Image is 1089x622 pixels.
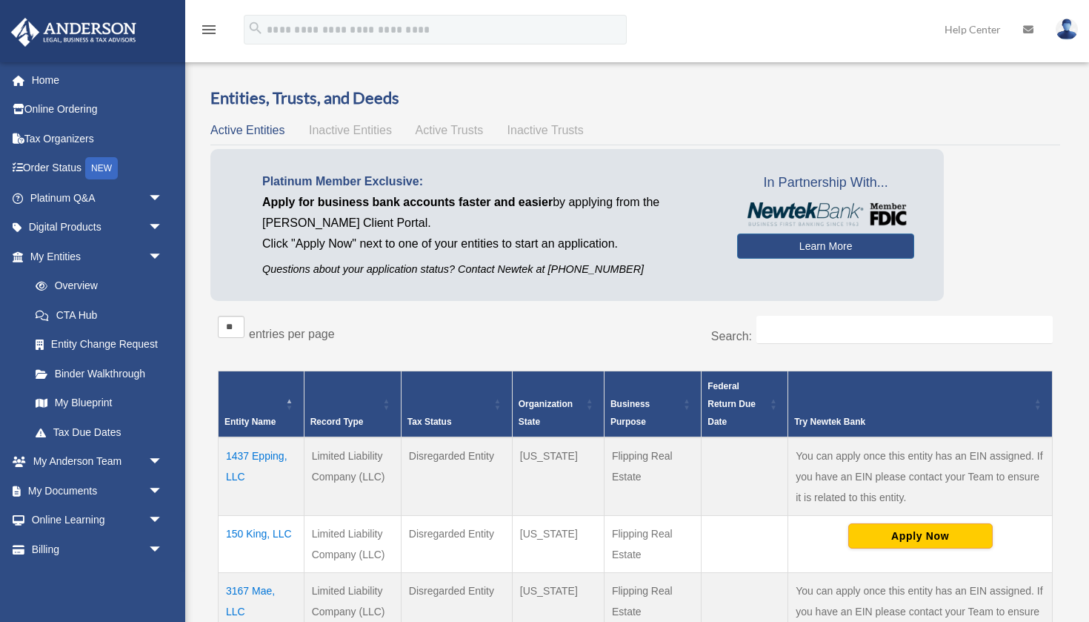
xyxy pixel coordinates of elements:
[148,535,178,565] span: arrow_drop_down
[10,242,178,271] a: My Entitiesarrow_drop_down
[10,506,185,535] a: Online Learningarrow_drop_down
[10,213,185,242] a: Digital Productsarrow_drop_down
[610,399,650,427] span: Business Purpose
[200,21,218,39] i: menu
[519,399,573,427] span: Organization State
[210,87,1060,110] h3: Entities, Trusts, and Deeds
[507,124,584,136] span: Inactive Trusts
[219,371,304,437] th: Entity Name: Activate to invert sorting
[21,300,178,330] a: CTA Hub
[249,328,335,340] label: entries per page
[711,330,752,343] label: Search:
[148,506,178,536] span: arrow_drop_down
[10,447,185,477] a: My Anderson Teamarrow_drop_down
[10,535,185,564] a: Billingarrow_drop_down
[262,234,715,254] p: Click "Apply Now" next to one of your entities to start an application.
[219,437,304,516] td: 1437 Epping, LLC
[512,437,604,516] td: [US_STATE]
[407,417,452,427] span: Tax Status
[401,371,512,437] th: Tax Status: Activate to sort
[10,65,185,95] a: Home
[148,213,178,243] span: arrow_drop_down
[262,260,715,279] p: Questions about your application status? Contact Newtek at [PHONE_NUMBER]
[401,515,512,572] td: Disregarded Entity
[262,192,715,234] p: by applying from the [PERSON_NAME] Client Portal.
[848,523,993,549] button: Apply Now
[604,437,701,516] td: Flipping Real Estate
[512,371,604,437] th: Organization State: Activate to sort
[7,18,141,47] img: Anderson Advisors Platinum Portal
[21,388,178,418] a: My Blueprint
[304,515,401,572] td: Limited Liability Company (LLC)
[85,157,118,179] div: NEW
[304,437,401,516] td: Limited Liability Company (LLC)
[219,515,304,572] td: 150 King, LLC
[401,437,512,516] td: Disregarded Entity
[737,171,914,195] span: In Partnership With...
[224,417,276,427] span: Entity Name
[21,417,178,447] a: Tax Due Dates
[416,124,484,136] span: Active Trusts
[148,447,178,477] span: arrow_drop_down
[10,153,185,184] a: Order StatusNEW
[148,183,178,214] span: arrow_drop_down
[702,371,788,437] th: Federal Return Due Date: Activate to sort
[10,476,185,506] a: My Documentsarrow_drop_down
[737,234,914,259] a: Learn More
[21,359,178,388] a: Binder Walkthrough
[10,564,185,594] a: Events Calendar
[262,171,715,192] p: Platinum Member Exclusive:
[148,242,178,272] span: arrow_drop_down
[262,196,553,208] span: Apply for business bank accounts faster and easier
[200,26,218,39] a: menu
[210,124,284,136] span: Active Entities
[745,202,907,226] img: NewtekBankLogoSM.png
[309,124,392,136] span: Inactive Entities
[794,413,1030,431] div: Try Newtek Bank
[1056,19,1078,40] img: User Pic
[247,20,264,36] i: search
[604,371,701,437] th: Business Purpose: Activate to sort
[21,271,170,301] a: Overview
[310,417,364,427] span: Record Type
[148,476,178,506] span: arrow_drop_down
[788,371,1053,437] th: Try Newtek Bank : Activate to sort
[10,124,185,153] a: Tax Organizers
[10,183,185,213] a: Platinum Q&Aarrow_drop_down
[707,381,756,427] span: Federal Return Due Date
[21,330,178,360] a: Entity Change Request
[512,515,604,572] td: [US_STATE]
[304,371,401,437] th: Record Type: Activate to sort
[788,437,1053,516] td: You can apply once this entity has an EIN assigned. If you have an EIN please contact your Team t...
[10,95,185,125] a: Online Ordering
[604,515,701,572] td: Flipping Real Estate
